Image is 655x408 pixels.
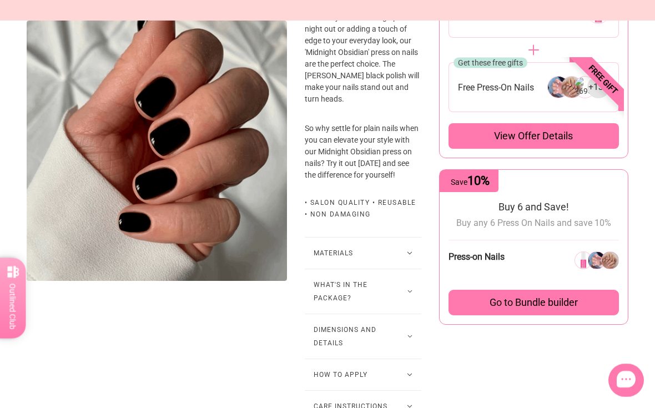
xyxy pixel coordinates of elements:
span: Free gift [553,30,653,129]
span: Save [451,178,490,187]
span: Press-on Nails [449,251,505,262]
p: So why settle for plain nails when you can elevate your style with our Midnight Obsidian press on... [305,123,421,181]
span: View offer details [494,129,573,143]
modal-trigger: Enlarge product image [27,21,287,281]
span: Buy any 6 Press On Nails and save 10% [456,218,611,228]
span: 10% [467,174,490,188]
button: How to Apply [305,359,421,390]
button: Materials [305,238,421,269]
img: Midnight Obsidian-Press on Manicure-Outlined [27,21,287,281]
span: Get these free gifts [458,58,523,67]
span: Free Press-On Nails [458,82,534,93]
button: Dimensions and Details [305,314,421,359]
button: What's in the package? [305,269,421,314]
span: Buy 6 and Save! [498,201,569,213]
div: • Salon Quality • Reusable • Non Damaging [305,197,421,220]
span: Go to Bundle builder [490,296,578,309]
